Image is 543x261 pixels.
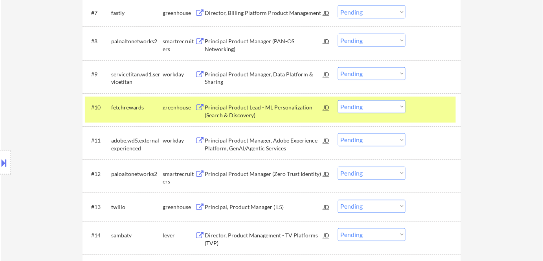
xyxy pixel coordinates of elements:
div: smartrecruiters [163,37,195,53]
div: JD [323,67,330,81]
div: Principal Product Manager (Zero Trust Identity) [205,170,323,178]
div: workday [163,137,195,145]
div: #8 [91,37,105,45]
div: JD [323,6,330,20]
div: workday [163,71,195,79]
div: smartrecruiters [163,170,195,186]
div: Principal Product Manager, Adobe Experience Platform, GenAI/Agentic Services [205,137,323,152]
div: Principal Product Manager (PAN-OS Networking) [205,37,323,53]
div: Principal Product Manager, Data Platform & Sharing [205,71,323,86]
div: fastly [111,9,163,17]
div: Director, Product Management - TV Platforms (TVP) [205,232,323,247]
div: Director, Billing Platform Product Management [205,9,323,17]
div: JD [323,167,330,181]
div: greenhouse [163,204,195,211]
div: #7 [91,9,105,17]
div: JD [323,228,330,242]
div: JD [323,133,330,148]
div: JD [323,100,330,115]
div: JD [323,34,330,48]
div: greenhouse [163,9,195,17]
div: paloaltonetworks2 [111,37,163,45]
div: Principal, Product Manager ( L5) [205,204,323,211]
div: greenhouse [163,104,195,112]
div: JD [323,200,330,214]
div: Principal Product Lead - ML Personalization (Search & Discovery) [205,104,323,119]
div: lever [163,232,195,240]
